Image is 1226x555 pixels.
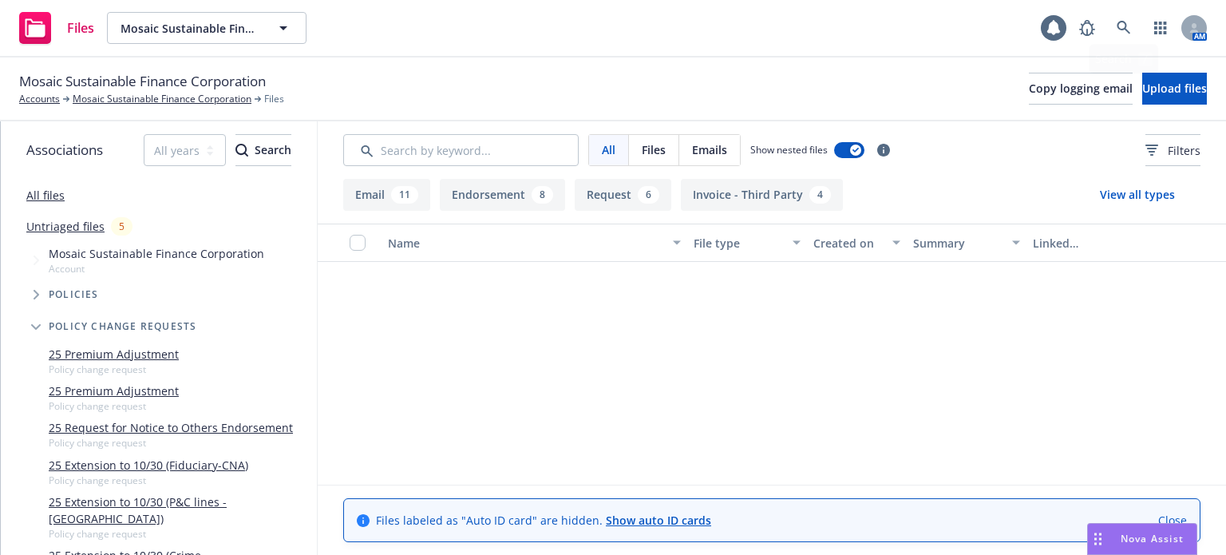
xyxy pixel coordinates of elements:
[49,245,264,262] span: Mosaic Sustainable Finance Corporation
[694,235,783,252] div: File type
[642,141,666,158] span: Files
[1108,12,1140,44] a: Search
[1029,73,1133,105] button: Copy logging email
[19,92,60,106] a: Accounts
[26,188,65,203] a: All files
[1071,12,1103,44] a: Report a Bug
[26,218,105,235] a: Untriaged files
[264,92,284,106] span: Files
[382,224,687,262] button: Name
[750,143,828,157] span: Show nested files
[1033,235,1140,252] div: Linked associations
[350,235,366,251] input: Select all
[687,224,807,262] button: File type
[1145,142,1200,159] span: Filters
[388,235,663,252] div: Name
[49,494,310,527] a: 25 Extension to 10/30 (P&C lines - [GEOGRAPHIC_DATA])
[1158,512,1187,529] a: Close
[121,20,259,37] span: Mosaic Sustainable Finance Corporation
[692,141,727,158] span: Emails
[235,144,248,157] svg: Search
[26,140,103,161] span: Associations
[1088,524,1108,554] div: Drag to move
[49,346,179,363] a: 25 Premium Adjustment
[807,224,907,262] button: Created on
[1168,142,1200,159] span: Filters
[49,290,99,299] span: Policies
[343,179,430,211] button: Email
[1142,81,1207,96] span: Upload files
[1087,523,1197,555] button: Nova Assist
[49,527,310,541] span: Policy change request
[13,6,101,50] a: Files
[67,22,94,34] span: Files
[1145,134,1200,166] button: Filters
[235,134,291,166] button: SearchSearch
[19,71,266,92] span: Mosaic Sustainable Finance Corporation
[1074,179,1200,211] button: View all types
[49,419,293,436] a: 25 Request for Notice to Others Endorsement
[49,322,196,331] span: Policy change requests
[606,513,711,528] a: Show auto ID cards
[907,224,1026,262] button: Summary
[809,186,831,204] div: 4
[1145,12,1177,44] a: Switch app
[235,135,291,165] div: Search
[107,12,306,44] button: Mosaic Sustainable Finance Corporation
[376,512,711,529] span: Files labeled as "Auto ID card" are hidden.
[73,92,251,106] a: Mosaic Sustainable Finance Corporation
[49,457,248,474] a: 25 Extension to 10/30 (Fiduciary-CNA)
[602,141,615,158] span: All
[49,436,293,450] span: Policy change request
[532,186,553,204] div: 8
[49,262,264,276] span: Account
[1029,81,1133,96] span: Copy logging email
[440,179,565,211] button: Endorsement
[111,217,132,236] div: 5
[49,363,179,376] span: Policy change request
[343,134,579,166] input: Search by keyword...
[1142,73,1207,105] button: Upload files
[49,474,248,487] span: Policy change request
[49,383,179,399] a: 25 Premium Adjustment
[575,179,671,211] button: Request
[1121,532,1184,545] span: Nova Assist
[1026,224,1146,262] button: Linked associations
[391,186,418,204] div: 11
[638,186,659,204] div: 6
[913,235,1003,252] div: Summary
[681,179,843,211] button: Invoice - Third Party
[813,235,883,252] div: Created on
[49,399,179,413] span: Policy change request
